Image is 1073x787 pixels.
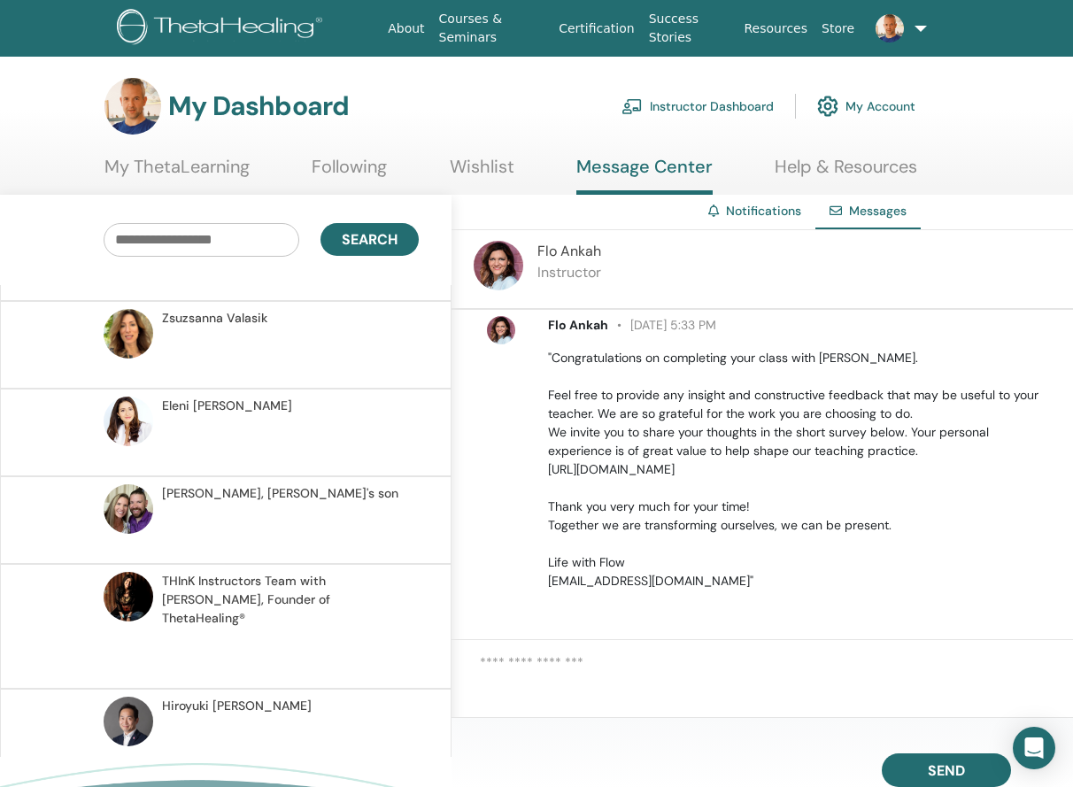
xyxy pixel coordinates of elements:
[320,223,419,256] button: Search
[104,78,161,135] img: default.jpg
[432,3,552,54] a: Courses & Seminars
[817,87,915,126] a: My Account
[104,397,153,446] img: default.jpg
[312,156,387,190] a: Following
[548,349,1053,590] p: "Congratulations on completing your class with [PERSON_NAME]. Feel free to provide any insight an...
[928,761,965,780] span: Send
[104,697,153,746] img: default.jpg
[849,203,907,219] span: Messages
[162,397,292,415] span: Eleni [PERSON_NAME]
[117,9,328,49] img: logo.png
[342,230,398,249] span: Search
[537,242,601,260] span: Flo Ankah
[162,697,312,715] span: Hiroyuki [PERSON_NAME]
[608,317,716,333] span: [DATE] 5:33 PM
[642,3,737,54] a: Success Stories
[1013,727,1055,769] div: Open Intercom Messenger
[882,753,1011,787] button: Send
[474,241,523,290] img: default.jpg
[621,98,643,114] img: chalkboard-teacher.svg
[162,309,267,328] span: Zsuzsanna Valasik
[104,309,153,359] img: default.jpg
[814,12,861,45] a: Store
[576,156,713,195] a: Message Center
[487,316,515,344] img: default.jpg
[104,156,250,190] a: My ThetaLearning
[162,572,413,628] span: THInK Instructors Team with [PERSON_NAME], Founder of ThetaHealing®
[726,203,801,219] a: Notifications
[621,87,774,126] a: Instructor Dashboard
[104,484,153,534] img: default.jpg
[450,156,514,190] a: Wishlist
[537,262,601,283] p: Instructor
[162,484,398,503] span: [PERSON_NAME], [PERSON_NAME]'s son
[168,90,349,122] h3: My Dashboard
[552,12,641,45] a: Certification
[876,14,904,42] img: default.jpg
[381,12,431,45] a: About
[548,317,608,333] span: Flo Ankah
[817,91,838,121] img: cog.svg
[104,572,153,621] img: default.jpg
[737,12,815,45] a: Resources
[775,156,917,190] a: Help & Resources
